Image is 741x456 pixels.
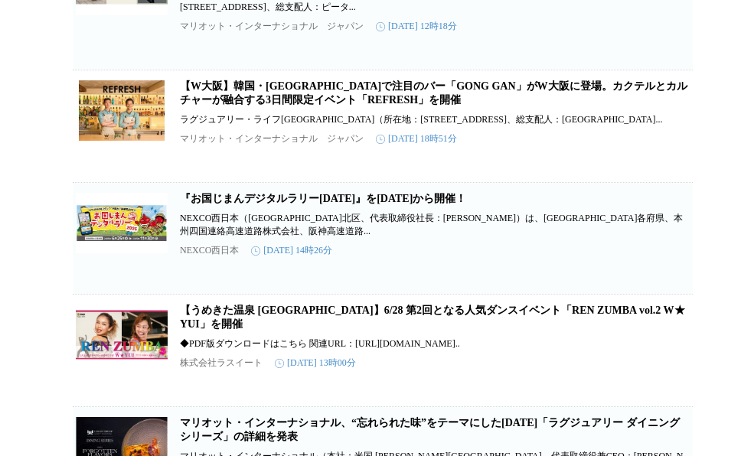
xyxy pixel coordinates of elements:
a: 『お国じまんデジタルラリー[DATE]』を[DATE]から開催！ [180,193,466,204]
time: [DATE] 12時18分 [376,20,457,33]
time: [DATE] 13時00分 [275,357,356,370]
a: 【うめきた温泉 [GEOGRAPHIC_DATA]】6/28 第2回となる人気ダンスイベント「REN ZUMBA vol.2 W★YUI」を開催 [180,305,685,330]
p: ◆PDF版ダウンロードはこちら 関連URL：[URL][DOMAIN_NAME].. [180,337,690,350]
p: ラグジュアリー・ライフ[GEOGRAPHIC_DATA]（所在地：[STREET_ADDRESS]、総支配人：[GEOGRAPHIC_DATA]... [180,113,690,126]
img: 【うめきた温泉 蓮 Wellbeing Park】6/28 第2回となる人気ダンスイベント「REN ZUMBA vol.2 W★YUI」を開催 [76,304,168,365]
img: 『お国じまんデジタルラリー2025』を6月25日から開催！ [76,192,168,253]
p: NEXCO西日本（[GEOGRAPHIC_DATA]北区、代表取締役社長：[PERSON_NAME]）は、[GEOGRAPHIC_DATA]各府県、本州四国連絡高速道路株式会社、阪神高速道路... [180,212,690,238]
p: NEXCO西日本 [180,244,239,257]
img: 【W大阪】韓国・ソウルで注目のバー「GONG GAN」がW大阪に登場。カクテルとカルチャーが融合する3日間限定イベント「REFRESH」を開催 [76,80,168,141]
p: マリオット・インターナショナル ジャパン [180,20,364,33]
a: 【W大阪】韓国・[GEOGRAPHIC_DATA]で注目のバー「GONG GAN」がW大阪に登場。カクテルとカルチャーが融合する3日間限定イベント「REFRESH」を開催 [180,80,687,106]
time: [DATE] 14時26分 [251,244,332,257]
time: [DATE] 18時51分 [376,132,457,145]
p: マリオット・インターナショナル ジャパン [180,132,364,145]
p: 株式会社ラスイート [180,357,263,370]
a: マリオット・インターナショナル、“忘れられた味”をテーマにした[DATE]「ラグジュアリー ダイニングシリーズ」の詳細を発表 [180,417,680,442]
